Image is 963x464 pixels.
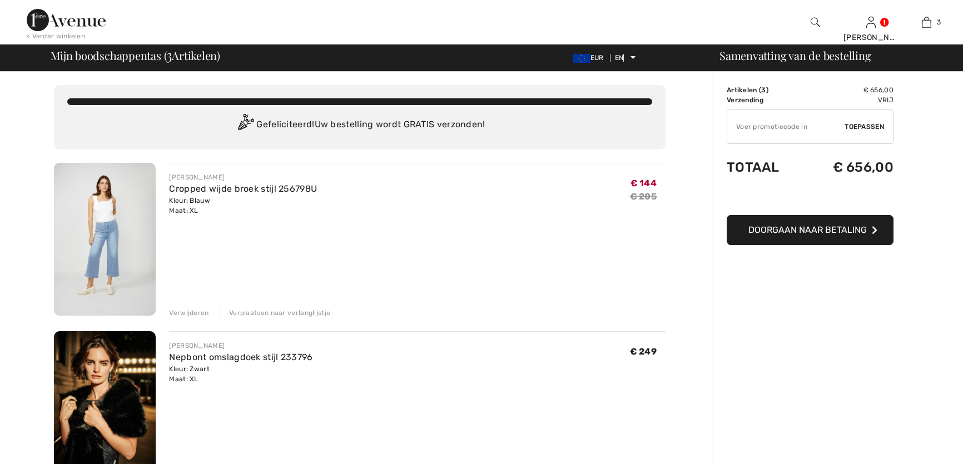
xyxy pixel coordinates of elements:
img: Euro [573,54,590,63]
font: € 656,00 [833,159,893,175]
font: Kleur: Blauw [169,197,210,204]
font: Gefeliciteerd! [256,119,314,129]
img: Cropped wijde broek stijl 256798U [54,163,156,316]
font: Totaal [727,159,780,175]
iframe: Open een widget waar u meer informatie kunt vinden [892,431,952,458]
font: € 144 [631,178,657,188]
font: [PERSON_NAME] [843,33,909,42]
font: Artikelen ( [727,86,761,94]
font: € 656,00 [863,86,893,94]
font: € 249 [630,346,657,357]
font: EN [615,54,624,62]
font: 3 [761,86,766,94]
img: Mijn tas [922,16,931,29]
font: [PERSON_NAME] [169,342,225,350]
font: ) [766,86,768,94]
a: Cropped wijde broek stijl 256798U [169,183,317,194]
font: Verplaatsen naar verlanglijstje [229,309,330,317]
font: Verwijderen [169,309,209,317]
font: Verzending [727,96,763,104]
font: Mijn boodschappentas ( [51,48,167,63]
font: Kleur: Zwart [169,365,210,373]
a: Aanmelden [866,17,876,27]
font: Maat: XL [169,207,198,214]
font: [PERSON_NAME] [169,173,225,181]
font: € 205 [630,191,657,202]
font: Vrij [878,96,893,104]
font: < Verder winkelen [27,32,85,40]
font: Uw bestelling wordt GRATIS verzonden! [315,119,485,129]
img: Congratulation2.svg [234,114,256,136]
iframe: PayPal [727,186,893,211]
font: Doorgaan naar betaling [748,224,867,235]
font: 3 [937,18,941,26]
img: Mijn gegevens [866,16,876,29]
font: Samenvatting van de bestelling [719,48,871,63]
a: Nepbont omslagdoek stijl 233796 [169,352,312,362]
font: EUR [590,54,604,62]
font: Toepassen [845,123,884,131]
font: Maat: XL [169,375,198,383]
button: Doorgaan naar betaling [727,215,893,245]
img: zoek op de website [811,16,820,29]
font: Artikelen) [172,48,220,63]
a: 3 [899,16,954,29]
font: 3 [167,44,172,64]
input: Promotiecode [727,110,845,143]
img: 1ère Avenue [27,9,106,31]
